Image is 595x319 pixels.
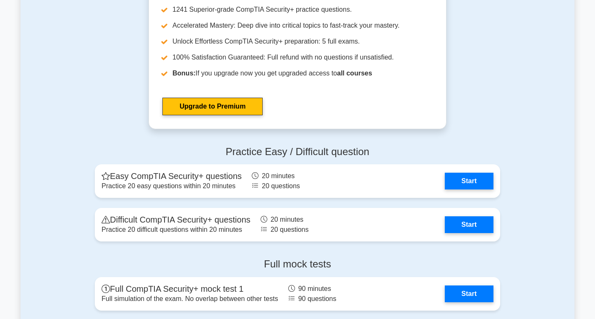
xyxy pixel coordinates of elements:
[445,216,493,233] a: Start
[445,173,493,189] a: Start
[95,258,500,270] h4: Full mock tests
[445,285,493,302] a: Start
[95,146,500,158] h4: Practice Easy / Difficult question
[162,98,263,115] a: Upgrade to Premium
